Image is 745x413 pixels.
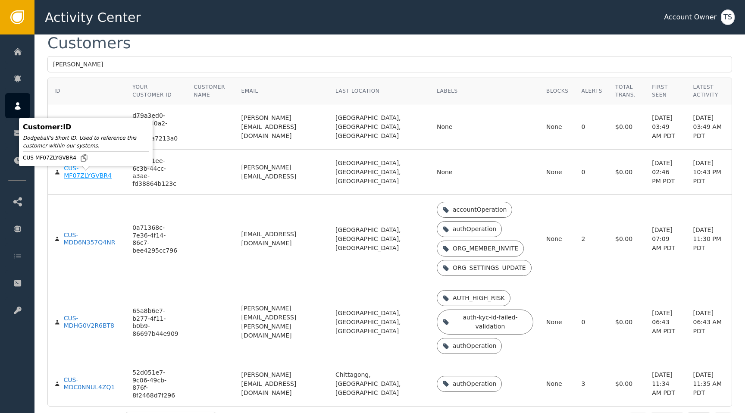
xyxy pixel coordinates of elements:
[546,122,568,131] div: None
[546,318,568,327] div: None
[615,83,639,99] div: Total Trans.
[645,104,686,150] td: [DATE] 03:49 AM PDT
[546,87,568,95] div: Blocks
[45,8,141,27] span: Activity Center
[54,87,60,95] div: ID
[64,315,120,330] div: CUS-MDHG0V2R6BT8
[235,361,329,406] td: [PERSON_NAME][EMAIL_ADDRESS][DOMAIN_NAME]
[47,35,131,51] div: Customers
[235,283,329,361] td: [PERSON_NAME][EMAIL_ADDRESS][PERSON_NAME][DOMAIN_NAME]
[64,376,120,391] div: CUS-MDC0NNUL4ZQ1
[235,150,329,195] td: [PERSON_NAME][EMAIL_ADDRESS]
[546,168,568,177] div: None
[453,313,528,331] div: auth-kyc-id-failed-validation
[687,150,732,195] td: [DATE] 10:43 PM PDT
[645,283,686,361] td: [DATE] 06:43 AM PDT
[329,150,430,195] td: [GEOGRAPHIC_DATA], [GEOGRAPHIC_DATA], [GEOGRAPHIC_DATA]
[132,157,181,188] div: 456e31ee-6c3b-44cc-a3ae-fd38864b123c
[575,195,609,283] td: 2
[23,122,149,132] div: Customer : ID
[609,283,645,361] td: $0.00
[609,195,645,283] td: $0.00
[609,150,645,195] td: $0.00
[693,83,725,99] div: Latest Activity
[47,56,732,72] input: Search by name, email, or ID
[645,195,686,283] td: [DATE] 07:09 AM PDT
[132,224,181,254] div: 0a71368c-7e36-4f14-86c7-bee4295cc796
[63,232,119,247] div: CUS-MDD6N357Q4NR
[437,87,533,95] div: Labels
[453,244,518,253] div: ORG_MEMBER_INVITE
[329,104,430,150] td: [GEOGRAPHIC_DATA], [GEOGRAPHIC_DATA], [GEOGRAPHIC_DATA]
[23,153,149,162] div: CUS-MF07ZLYGVBR4
[664,12,717,22] div: Account Owner
[609,104,645,150] td: $0.00
[453,294,505,303] div: AUTH_HIGH_RISK
[645,361,686,406] td: [DATE] 11:34 AM PDT
[575,150,609,195] td: 0
[582,87,603,95] div: Alerts
[194,83,229,99] div: Customer Name
[645,150,686,195] td: [DATE] 02:46 PM PDT
[453,379,497,388] div: authOperation
[687,283,732,361] td: [DATE] 06:43 AM PDT
[687,104,732,150] td: [DATE] 03:49 AM PDT
[132,83,181,99] div: Your Customer ID
[575,283,609,361] td: 0
[546,379,568,388] div: None
[241,87,322,95] div: Email
[132,112,181,142] div: d79a3ed0-d9b2-40a2-b43d-b36c7a7213a0
[235,104,329,150] td: [PERSON_NAME][EMAIL_ADDRESS][DOMAIN_NAME]
[721,9,735,25] button: TS
[132,369,181,399] div: 52d051e7-9c06-49cb-876f-8f2468d7f296
[652,83,680,99] div: First Seen
[437,122,533,131] div: None
[453,341,497,350] div: authOperation
[453,263,526,272] div: ORG_SETTINGS_UPDATE
[609,361,645,406] td: $0.00
[575,104,609,150] td: 0
[687,361,732,406] td: [DATE] 11:35 AM PDT
[687,195,732,283] td: [DATE] 11:30 PM PDT
[23,134,149,150] div: Dodgeball's Short ID. Used to reference this customer within our systems.
[437,168,533,177] div: None
[453,225,497,234] div: authOperation
[575,361,609,406] td: 3
[335,87,424,95] div: Last Location
[453,205,507,214] div: accountOperation
[132,307,181,338] div: 65a8b6e7-b277-4f11-b0b9-86697b44e909
[329,283,430,361] td: [GEOGRAPHIC_DATA], [GEOGRAPHIC_DATA], [GEOGRAPHIC_DATA]
[329,361,430,406] td: Chittagong, [GEOGRAPHIC_DATA], [GEOGRAPHIC_DATA]
[64,165,119,180] div: CUS-MF07ZLYGVBR4
[235,195,329,283] td: [EMAIL_ADDRESS][DOMAIN_NAME]
[546,235,568,244] div: None
[329,195,430,283] td: [GEOGRAPHIC_DATA], [GEOGRAPHIC_DATA], [GEOGRAPHIC_DATA]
